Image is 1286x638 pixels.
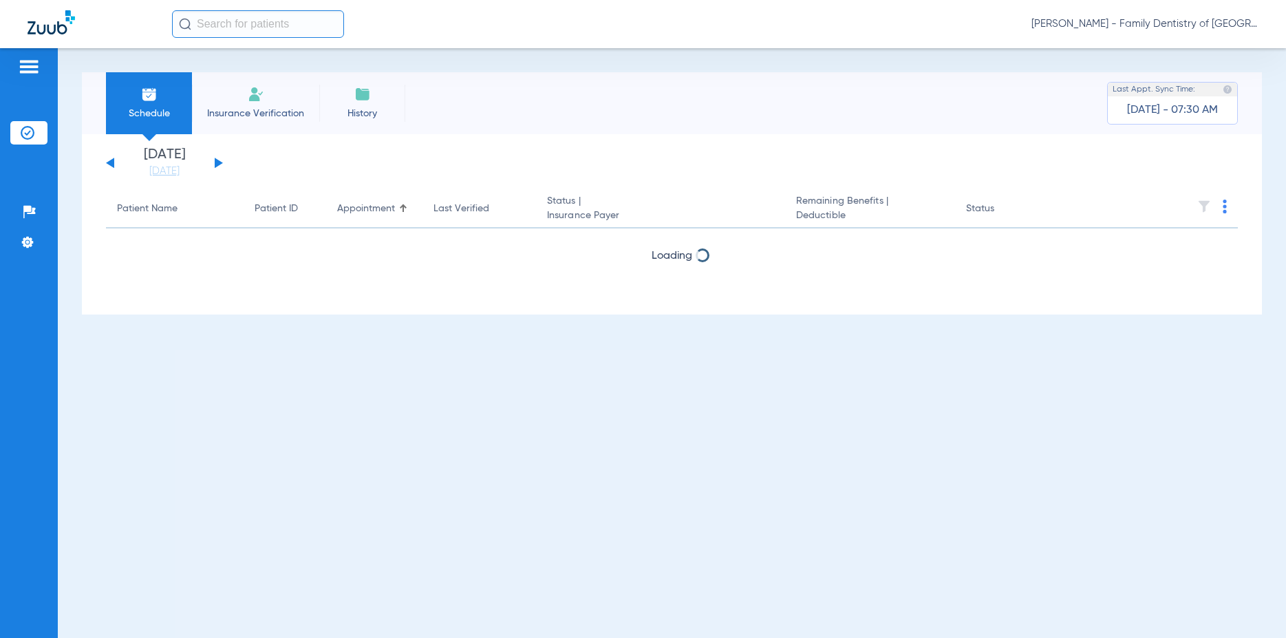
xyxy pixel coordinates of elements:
[28,10,75,34] img: Zuub Logo
[337,202,411,216] div: Appointment
[354,86,371,103] img: History
[785,190,955,228] th: Remaining Benefits |
[433,202,489,216] div: Last Verified
[1223,85,1232,94] img: last sync help info
[547,209,774,223] span: Insurance Payer
[1223,200,1227,213] img: group-dot-blue.svg
[1113,83,1195,96] span: Last Appt. Sync Time:
[255,202,315,216] div: Patient ID
[172,10,344,38] input: Search for patients
[123,164,206,178] a: [DATE]
[337,202,395,216] div: Appointment
[796,209,944,223] span: Deductible
[202,107,309,120] span: Insurance Verification
[1197,200,1211,213] img: filter.svg
[116,107,182,120] span: Schedule
[179,18,191,30] img: Search Icon
[433,202,525,216] div: Last Verified
[1217,572,1286,638] iframe: Chat Widget
[652,251,692,262] span: Loading
[141,86,158,103] img: Schedule
[330,107,395,120] span: History
[117,202,233,216] div: Patient Name
[18,59,40,75] img: hamburger-icon
[255,202,298,216] div: Patient ID
[955,190,1048,228] th: Status
[123,148,206,178] li: [DATE]
[248,86,264,103] img: Manual Insurance Verification
[536,190,785,228] th: Status |
[1031,17,1258,31] span: [PERSON_NAME] - Family Dentistry of [GEOGRAPHIC_DATA]
[117,202,178,216] div: Patient Name
[1127,103,1218,117] span: [DATE] - 07:30 AM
